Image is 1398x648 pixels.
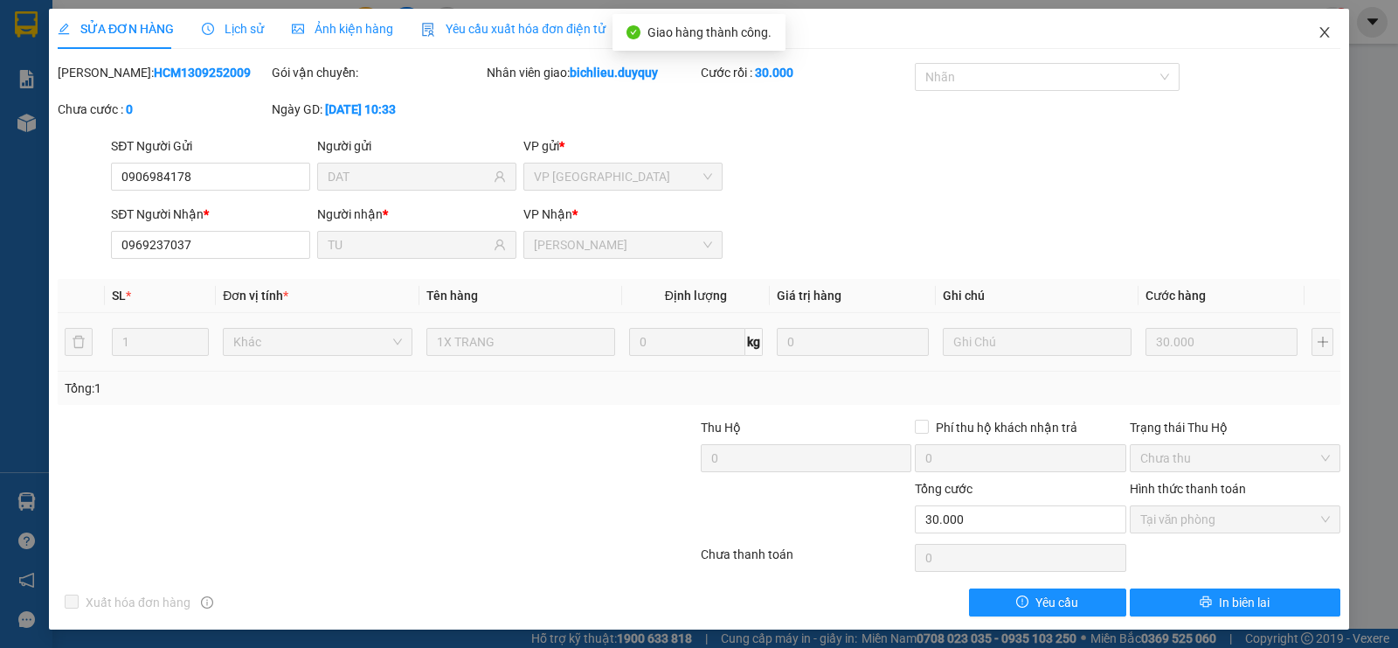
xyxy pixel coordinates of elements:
span: Xuất hóa đơn hàng [79,593,197,612]
input: VD: Bàn, Ghế [426,328,615,356]
input: Tên người gửi [328,167,490,186]
div: Trạng thái Thu Hộ [1130,418,1340,437]
span: clock-circle [202,23,214,35]
button: printerIn biên lai [1130,589,1340,617]
span: user [494,171,506,183]
span: In biên lai [1219,593,1270,612]
span: Tại văn phòng [1140,506,1330,533]
div: Người gửi [317,136,516,156]
div: Tổng: 1 [65,379,541,398]
div: Nhân viên giao: [487,63,697,82]
span: user [494,239,506,251]
button: Close [1300,9,1349,58]
b: 30.000 [755,66,793,80]
span: info-circle [201,596,213,609]
img: icon [421,23,435,37]
div: Người nhận [317,205,516,224]
div: Chưa thanh toán [699,545,913,575]
input: Ghi Chú [943,328,1132,356]
button: exclamation-circleYêu cầu [969,589,1126,617]
label: Hình thức thanh toán [1130,482,1246,496]
span: edit [58,23,70,35]
span: Tên hàng [426,289,478,303]
span: Giao hàng thành công. [647,25,772,39]
div: [PERSON_NAME]: [58,63,268,82]
input: 0 [777,328,929,356]
b: bichlieu.duyquy [570,66,658,80]
div: SĐT Người Nhận [111,205,310,224]
input: Tên người nhận [328,235,490,254]
div: Cước rồi : [701,63,911,82]
div: Ngày GD: [272,100,482,119]
span: Tổng cước [915,482,972,496]
span: Định lượng [665,289,727,303]
span: SỬA ĐƠN HÀNG [58,22,174,36]
b: [DATE] 10:33 [325,102,396,116]
span: Vĩnh Kim [534,232,712,258]
span: Khác [233,329,401,355]
b: HCM1309252009 [154,66,251,80]
div: Chưa cước : [58,100,268,119]
span: kg [745,328,763,356]
span: exclamation-circle [1016,596,1028,610]
button: plus [1311,328,1333,356]
span: SL [112,289,126,303]
span: Phí thu hộ khách nhận trả [929,418,1084,437]
input: 0 [1145,328,1298,356]
span: Giá trị hàng [777,289,841,303]
span: Ảnh kiện hàng [292,22,393,36]
div: VP gửi [523,136,723,156]
span: Yêu cầu xuất hóa đơn điện tử [421,22,606,36]
span: picture [292,23,304,35]
span: Yêu cầu [1035,593,1078,612]
span: Cước hàng [1145,289,1206,303]
span: check-circle [626,25,640,39]
span: Lịch sử [202,22,264,36]
span: close [1318,25,1332,39]
span: Đơn vị tính [223,289,288,303]
b: 0 [126,102,133,116]
span: Chưa thu [1140,445,1330,471]
th: Ghi chú [936,279,1138,313]
div: Gói vận chuyển: [272,63,482,82]
span: VP Sài Gòn [534,164,712,190]
span: VP Nhận [523,207,572,221]
span: printer [1200,596,1212,610]
button: delete [65,328,93,356]
span: Thu Hộ [701,421,741,435]
div: SĐT Người Gửi [111,136,310,156]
